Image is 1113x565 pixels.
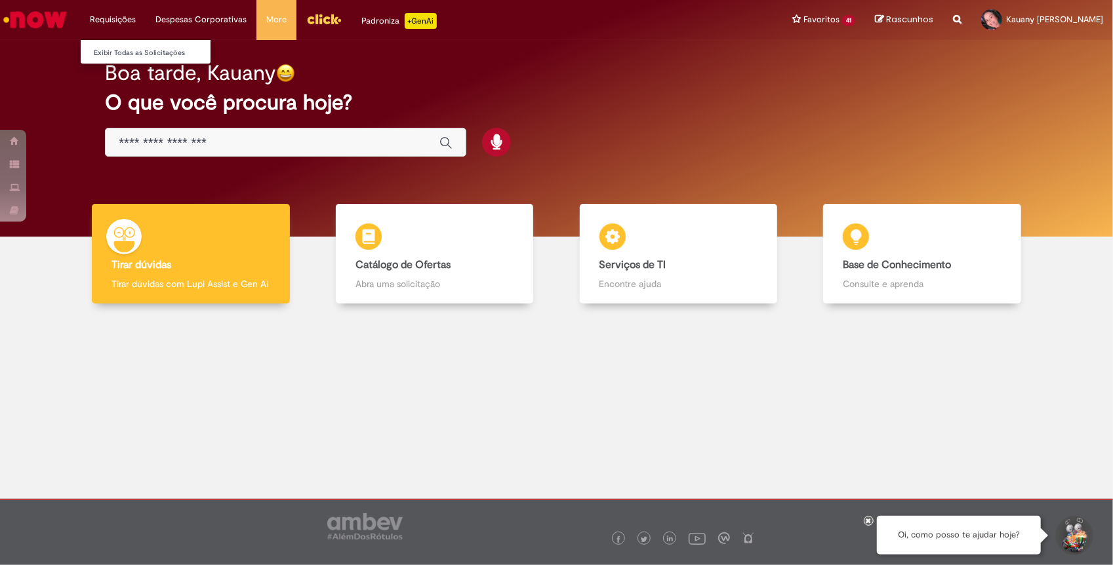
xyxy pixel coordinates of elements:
[355,277,514,290] p: Abra uma solicitação
[266,13,287,26] span: More
[875,14,933,26] a: Rascunhos
[842,15,855,26] span: 41
[105,91,1007,114] h2: O que você procura hoje?
[843,258,951,271] b: Base de Conhecimento
[843,277,1002,290] p: Consulte e aprenda
[355,258,451,271] b: Catálogo de Ofertas
[1006,14,1103,25] span: Kauany [PERSON_NAME]
[803,13,840,26] span: Favoritos
[81,46,225,60] a: Exibir Todas as Solicitações
[306,9,342,29] img: click_logo_yellow_360x200.png
[615,536,622,543] img: logo_footer_facebook.png
[557,204,801,304] a: Serviços de TI Encontre ajuda
[111,277,270,290] p: Tirar dúvidas com Lupi Assist e Gen Ai
[90,13,136,26] span: Requisições
[69,204,313,304] a: Tirar dúvidas Tirar dúvidas com Lupi Assist e Gen Ai
[155,13,247,26] span: Despesas Corporativas
[405,13,437,29] p: +GenAi
[877,516,1041,555] div: Oi, como posso te ajudar hoje?
[599,258,666,271] b: Serviços de TI
[276,64,295,83] img: happy-face.png
[1,7,69,33] img: ServiceNow
[886,13,933,26] span: Rascunhos
[327,513,403,539] img: logo_footer_ambev_rotulo_gray.png
[689,530,706,547] img: logo_footer_youtube.png
[361,13,437,29] div: Padroniza
[313,204,557,304] a: Catálogo de Ofertas Abra uma solicitação
[800,204,1044,304] a: Base de Conhecimento Consulte e aprenda
[111,258,171,271] b: Tirar dúvidas
[667,536,674,543] img: logo_footer_linkedin.png
[80,39,211,64] ul: Requisições
[105,62,276,85] h2: Boa tarde, Kauany
[599,277,758,290] p: Encontre ajuda
[742,532,754,544] img: logo_footer_naosei.png
[641,536,647,543] img: logo_footer_twitter.png
[718,532,730,544] img: logo_footer_workplace.png
[1054,516,1093,555] button: Iniciar Conversa de Suporte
